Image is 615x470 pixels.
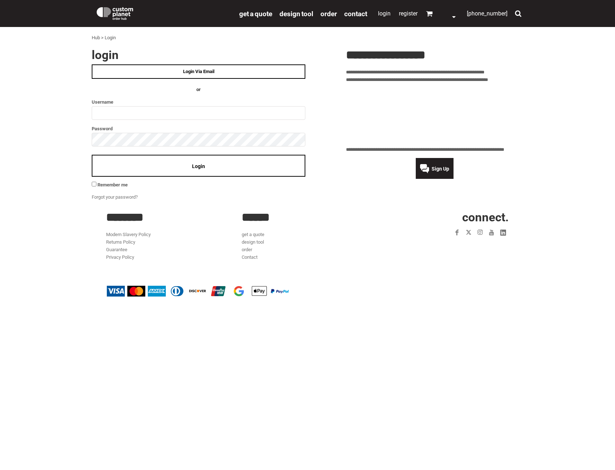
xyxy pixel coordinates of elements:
img: Discover [189,286,207,297]
a: Register [399,10,418,17]
a: Login [378,10,391,17]
a: Login Via Email [92,64,305,79]
span: get a quote [239,10,272,18]
img: American Express [148,286,166,297]
a: design tool [279,9,313,18]
h4: OR [92,86,305,94]
img: Google Pay [230,286,248,297]
a: order [320,9,337,18]
img: Diners Club [168,286,186,297]
a: Contact [344,9,367,18]
span: Login [192,163,205,169]
a: Returns Policy [106,239,135,245]
iframe: Customer reviews powered by Trustpilot [410,243,509,251]
a: Modern Slavery Policy [106,232,151,237]
iframe: Customer reviews powered by Trustpilot [346,88,523,142]
h2: CONNECT. [378,211,509,223]
h2: Login [92,49,305,61]
span: Remember me [97,182,128,187]
a: Hub [92,35,100,40]
img: Mastercard [127,286,145,297]
a: order [242,247,252,252]
a: get a quote [242,232,264,237]
span: order [320,10,337,18]
img: Apple Pay [250,286,268,297]
a: get a quote [239,9,272,18]
span: Contact [344,10,367,18]
img: Visa [107,286,125,297]
span: Login Via Email [183,69,214,74]
span: [PHONE_NUMBER] [467,10,507,17]
a: Forgot your password? [92,194,138,200]
span: design tool [279,10,313,18]
a: Guarantee [106,247,127,252]
span: Sign Up [432,166,449,172]
img: PayPal [271,289,289,293]
a: Contact [242,254,258,260]
a: design tool [242,239,264,245]
div: > [101,34,104,42]
label: Password [92,125,305,133]
a: Custom Planet [92,2,236,23]
img: China UnionPay [209,286,227,297]
img: Custom Planet [95,5,135,20]
div: Login [105,34,116,42]
a: Privacy Policy [106,254,134,260]
label: Username [92,98,305,106]
input: Remember me [92,182,96,186]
